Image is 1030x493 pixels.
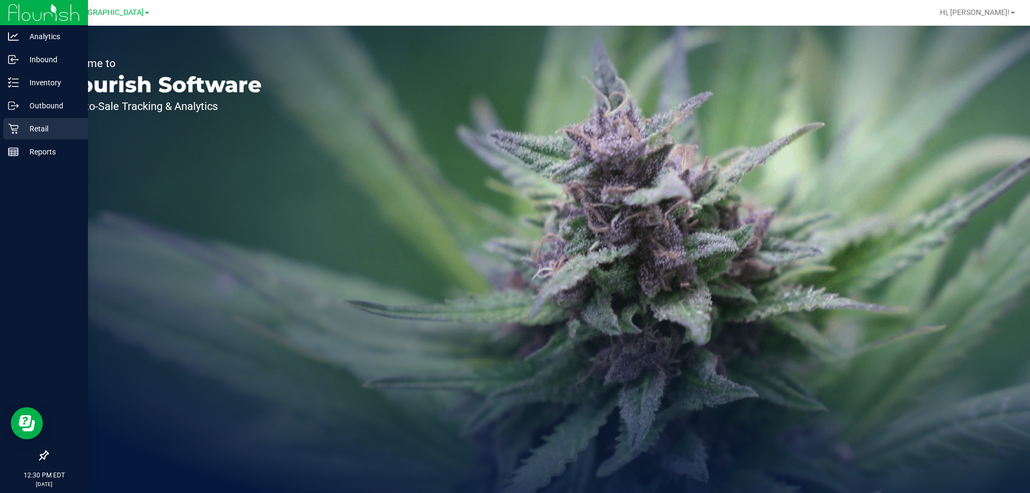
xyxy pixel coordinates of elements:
[940,8,1010,17] span: Hi, [PERSON_NAME]!
[8,31,19,42] inline-svg: Analytics
[19,76,83,89] p: Inventory
[19,53,83,66] p: Inbound
[58,74,262,95] p: Flourish Software
[5,470,83,480] p: 12:30 PM EDT
[8,100,19,111] inline-svg: Outbound
[19,145,83,158] p: Reports
[19,30,83,43] p: Analytics
[8,54,19,65] inline-svg: Inbound
[8,123,19,134] inline-svg: Retail
[8,77,19,88] inline-svg: Inventory
[19,122,83,135] p: Retail
[58,58,262,69] p: Welcome to
[19,99,83,112] p: Outbound
[70,8,144,17] span: [GEOGRAPHIC_DATA]
[5,480,83,488] p: [DATE]
[8,146,19,157] inline-svg: Reports
[11,407,43,439] iframe: Resource center
[58,101,262,112] p: Seed-to-Sale Tracking & Analytics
